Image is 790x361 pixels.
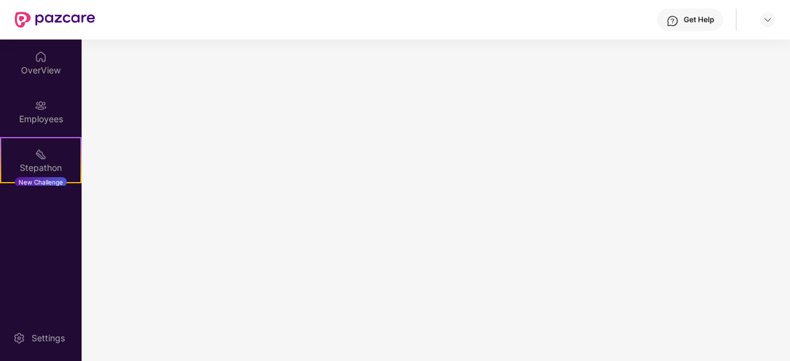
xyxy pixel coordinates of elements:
[28,332,69,344] div: Settings
[13,332,25,344] img: svg+xml;base64,PHN2ZyBpZD0iU2V0dGluZy0yMHgyMCIgeG1sbnM9Imh0dHA6Ly93d3cudzMub3JnLzIwMDAvc3ZnIiB3aW...
[35,51,47,63] img: svg+xml;base64,PHN2ZyBpZD0iSG9tZSIgeG1sbnM9Imh0dHA6Ly93d3cudzMub3JnLzIwMDAvc3ZnIiB3aWR0aD0iMjAiIG...
[15,177,67,187] div: New Challenge
[684,15,714,25] div: Get Help
[1,162,80,174] div: Stepathon
[763,15,773,25] img: svg+xml;base64,PHN2ZyBpZD0iRHJvcGRvd24tMzJ4MzIiIHhtbG5zPSJodHRwOi8vd3d3LnczLm9yZy8yMDAwL3N2ZyIgd2...
[35,99,47,112] img: svg+xml;base64,PHN2ZyBpZD0iRW1wbG95ZWVzIiB4bWxucz0iaHR0cDovL3d3dy53My5vcmcvMjAwMC9zdmciIHdpZHRoPS...
[35,148,47,160] img: svg+xml;base64,PHN2ZyB4bWxucz0iaHR0cDovL3d3dy53My5vcmcvMjAwMC9zdmciIHdpZHRoPSIyMSIgaGVpZ2h0PSIyMC...
[15,12,95,28] img: New Pazcare Logo
[666,15,679,27] img: svg+xml;base64,PHN2ZyBpZD0iSGVscC0zMngzMiIgeG1sbnM9Imh0dHA6Ly93d3cudzMub3JnLzIwMDAvc3ZnIiB3aWR0aD...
